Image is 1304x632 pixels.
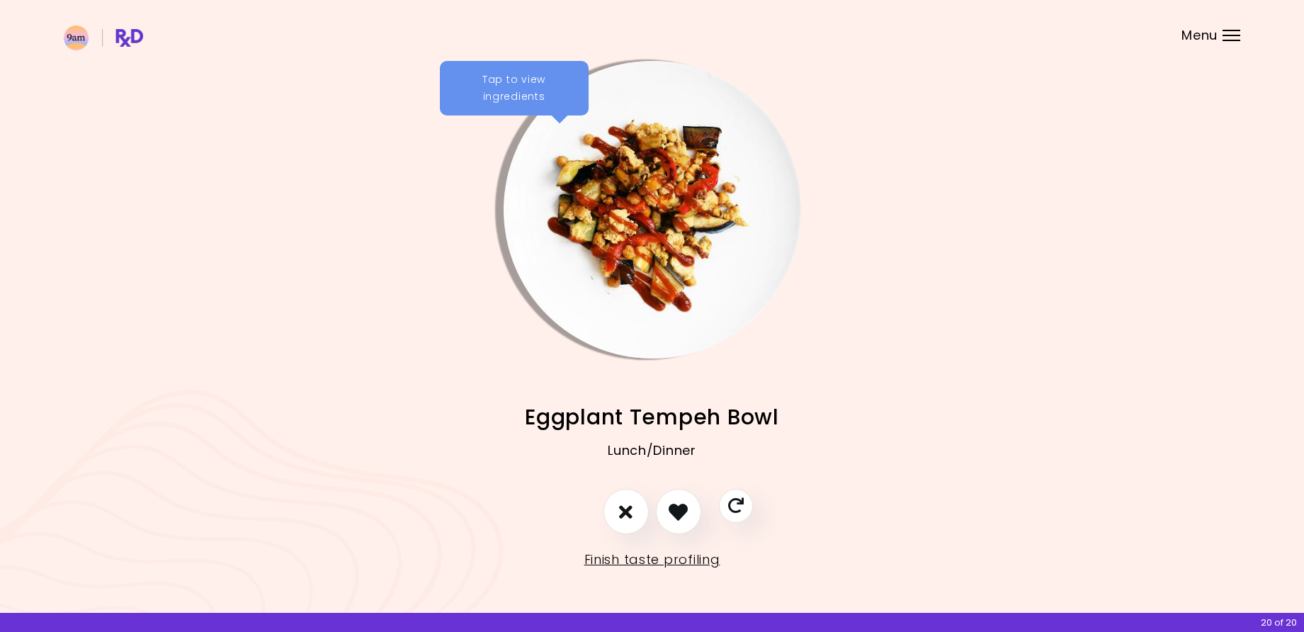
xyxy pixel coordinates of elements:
span: Eggplant Tempeh Bowl [525,403,778,431]
img: Info - Eggplant Tempeh Bowl [504,61,801,359]
button: Skip [719,489,753,523]
img: RxDiet [64,26,143,50]
span: Menu [1181,29,1218,42]
div: Tap to view ingredients [440,61,589,116]
div: Lunch/Dinner [64,433,1240,490]
button: I don't like this recipe [603,489,649,534]
button: I like this recipe [656,489,701,534]
a: Finish taste profiling [584,548,720,571]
